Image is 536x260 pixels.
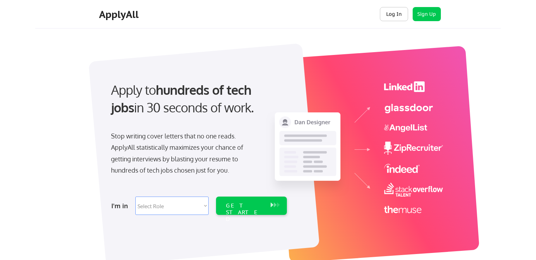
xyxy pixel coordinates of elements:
strong: hundreds of tech jobs [111,82,254,115]
div: I'm in [111,200,131,211]
div: ApplyAll [99,8,141,20]
div: GET STARTED [226,202,264,223]
div: Stop writing cover letters that no one reads. ApplyAll statistically maximizes your chance of get... [111,130,256,176]
button: Sign Up [413,7,441,21]
div: Apply to in 30 seconds of work. [111,81,284,117]
button: Log In [380,7,408,21]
